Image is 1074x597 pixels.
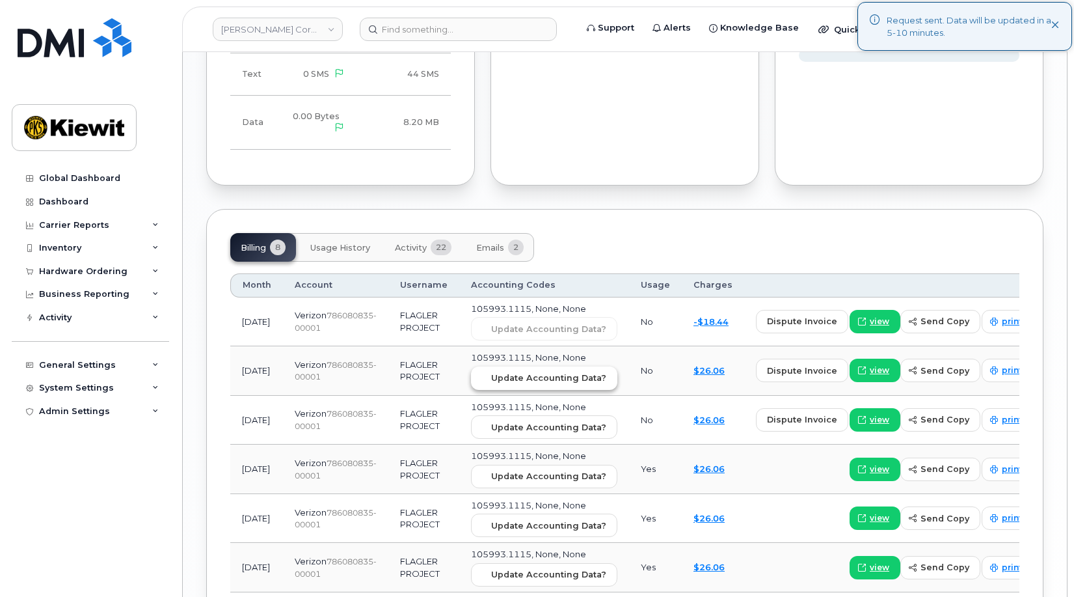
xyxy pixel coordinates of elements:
[850,556,900,579] a: view
[1002,464,1022,475] span: print
[303,69,329,79] span: 0 SMS
[920,512,969,525] span: send copy
[491,323,606,335] span: Update Accounting Data?
[700,15,808,41] a: Knowledge Base
[629,494,682,544] td: Yes
[295,508,377,530] span: 786080835-00001
[295,360,377,382] span: 786080835-00001
[230,96,278,150] td: Data
[388,396,459,445] td: FLAGLER PROJECT
[388,298,459,347] td: FLAGLER PROJECT
[283,273,388,297] th: Account
[491,470,606,482] span: Update Accounting Data?
[491,520,606,532] span: Update Accounting Data?
[598,21,634,35] span: Support
[982,408,1033,432] a: print
[1002,414,1022,426] span: print
[293,111,340,121] span: 0.00 Bytes
[920,463,969,475] span: send copy
[360,18,557,41] input: Find something...
[295,359,327,370] span: Verizon
[471,367,617,390] button: Update Accounting Data?
[900,458,980,481] button: send copy
[982,310,1033,333] a: print
[693,316,729,327] a: -$18.44
[295,310,327,320] span: Verizon
[230,494,283,544] td: [DATE]
[230,53,278,96] td: Text
[834,24,881,35] span: Quicklinks
[982,556,1033,579] a: print
[230,346,283,396] td: [DATE]
[900,310,980,333] button: send copy
[850,408,900,432] a: view
[295,557,377,579] span: 786080835-00001
[693,415,725,425] a: $26.06
[295,409,377,431] span: 786080835-00001
[471,500,586,510] span: 105993.1115, None, None
[295,556,327,566] span: Verizon
[920,413,969,426] span: send copy
[920,561,969,574] span: send copy
[508,240,524,255] span: 2
[295,408,327,419] span: Verizon
[629,543,682,592] td: Yes
[870,562,889,574] span: view
[459,273,629,297] th: Accounting Codes
[356,96,451,150] td: 8.20 MB
[388,494,459,544] td: FLAGLER PROJECT
[1002,316,1022,327] span: print
[693,365,725,376] a: $26.06
[850,458,900,481] a: view
[578,15,643,41] a: Support
[471,415,617,439] button: Update Accounting Data?
[295,458,377,480] span: 786080835-00001
[629,346,682,396] td: No
[664,21,691,35] span: Alerts
[682,273,744,297] th: Charges
[982,359,1033,382] a: print
[850,359,900,382] a: view
[629,273,682,297] th: Usage
[213,18,343,41] a: Kiewit Corporation
[900,359,980,382] button: send copy
[230,298,283,347] td: [DATE]
[310,243,370,253] span: Usage History
[693,513,725,523] a: $26.06
[643,15,700,41] a: Alerts
[471,465,617,488] button: Update Accounting Data?
[491,372,606,384] span: Update Accounting Data?
[476,243,504,253] span: Emails
[230,396,283,445] td: [DATE]
[388,346,459,396] td: FLAGLER PROJECT
[388,543,459,592] td: FLAGLER PROJECT
[850,507,900,530] a: view
[887,14,1051,38] div: Request sent. Data will be updated in a 5-10 minutes.
[230,543,283,592] td: [DATE]
[767,315,837,327] span: dispute invoice
[230,273,283,297] th: Month
[491,421,606,434] span: Update Accounting Data?
[1002,562,1022,574] span: print
[471,563,617,587] button: Update Accounting Data?
[295,458,327,468] span: Verizon
[920,315,969,327] span: send copy
[720,21,799,35] span: Knowledge Base
[900,556,980,579] button: send copy
[870,512,889,524] span: view
[870,414,889,426] span: view
[471,549,586,559] span: 105993.1115, None, None
[471,402,586,412] span: 105993.1115, None, None
[471,303,586,314] span: 105993.1115, None, None
[1002,512,1022,524] span: print
[767,365,837,377] span: dispute invoice
[756,359,848,382] button: dispute invoice
[629,298,682,347] td: No
[756,408,848,432] button: dispute invoice
[629,396,682,445] td: No
[491,568,606,581] span: Update Accounting Data?
[870,316,889,327] span: view
[295,311,377,333] span: 786080835-00001
[295,507,327,518] span: Verizon
[471,352,586,363] span: 105993.1115, None, None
